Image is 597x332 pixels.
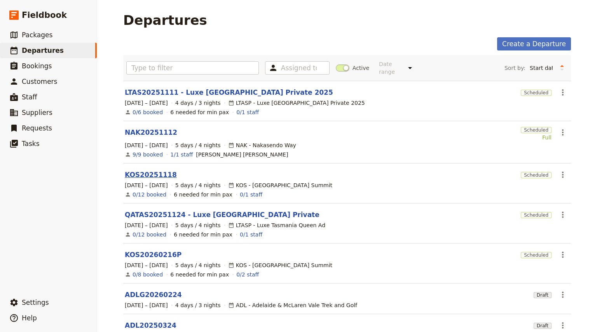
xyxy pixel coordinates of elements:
span: Departures [22,47,64,54]
span: Scheduled [521,127,552,133]
div: LTASP - Luxe Tasmania Queen Ad [228,221,325,229]
div: 6 needed for min pax [174,231,232,238]
span: Draft [534,292,552,298]
select: Sort by: [526,62,556,74]
span: Requests [22,124,52,132]
span: Fieldbook [22,9,67,21]
a: ADLG20260224 [125,290,182,299]
button: Actions [556,319,569,332]
a: View the bookings for this departure [133,271,163,278]
span: Help [22,314,37,322]
button: Actions [556,126,569,139]
a: 1/1 staff [170,151,193,158]
a: QATAS20251124 - Luxe [GEOGRAPHIC_DATA] Private [125,210,319,219]
span: [DATE] – [DATE] [125,141,168,149]
div: 6 needed for min pax [170,108,229,116]
span: Staff [22,93,37,101]
div: ADL - Adelaide & McLaren Vale Trek and Golf [228,301,357,309]
span: Suppliers [22,109,52,116]
span: Sort by: [504,64,525,72]
div: KOS - [GEOGRAPHIC_DATA] Summit [228,181,332,189]
a: View the bookings for this departure [133,191,166,198]
a: 0/1 staff [240,191,262,198]
span: Frith Hudson Graham [196,151,288,158]
button: Actions [556,86,569,99]
span: 5 days / 4 nights [175,181,221,189]
span: Scheduled [521,90,552,96]
button: Change sort direction [556,62,568,74]
div: LTASP - Luxe [GEOGRAPHIC_DATA] Private 2025 [228,99,365,107]
span: Customers [22,78,57,85]
button: Actions [556,248,569,261]
a: View the bookings for this departure [133,231,166,238]
span: [DATE] – [DATE] [125,181,168,189]
a: 0/1 staff [236,108,259,116]
a: 0/1 staff [240,231,262,238]
div: Full [521,134,552,141]
span: [DATE] – [DATE] [125,99,168,107]
span: 5 days / 4 nights [175,141,221,149]
h1: Departures [123,12,207,28]
a: View the bookings for this departure [133,151,163,158]
div: 6 needed for min pax [174,191,232,198]
input: Type to filter [126,61,259,75]
span: 4 days / 3 nights [175,99,221,107]
span: [DATE] – [DATE] [125,301,168,309]
button: Actions [556,288,569,301]
div: KOS - [GEOGRAPHIC_DATA] Summit [228,261,332,269]
div: NAK - Nakasendo Way [228,141,296,149]
span: Scheduled [521,212,552,218]
span: Active [353,64,369,72]
span: 5 days / 4 nights [175,261,221,269]
input: Assigned to [281,63,317,73]
span: Draft [534,323,552,329]
a: LTAS20251111 - Luxe [GEOGRAPHIC_DATA] Private 2025 [125,88,333,97]
a: 0/2 staff [236,271,259,278]
span: Tasks [22,140,40,148]
button: Actions [556,208,569,221]
a: KOS20251118 [125,170,177,179]
span: [DATE] – [DATE] [125,221,168,229]
a: ADL20250324 [125,321,176,330]
span: Bookings [22,62,52,70]
a: Create a Departure [497,37,571,50]
a: KOS20260216P [125,250,182,259]
div: 6 needed for min pax [170,271,229,278]
a: NAK20251112 [125,128,177,137]
a: View the bookings for this departure [133,108,163,116]
span: 5 days / 4 nights [175,221,221,229]
span: Scheduled [521,172,552,178]
span: Packages [22,31,52,39]
span: [DATE] – [DATE] [125,261,168,269]
span: Scheduled [521,252,552,258]
button: Actions [556,168,569,181]
span: Settings [22,299,49,306]
span: 4 days / 3 nights [175,301,221,309]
